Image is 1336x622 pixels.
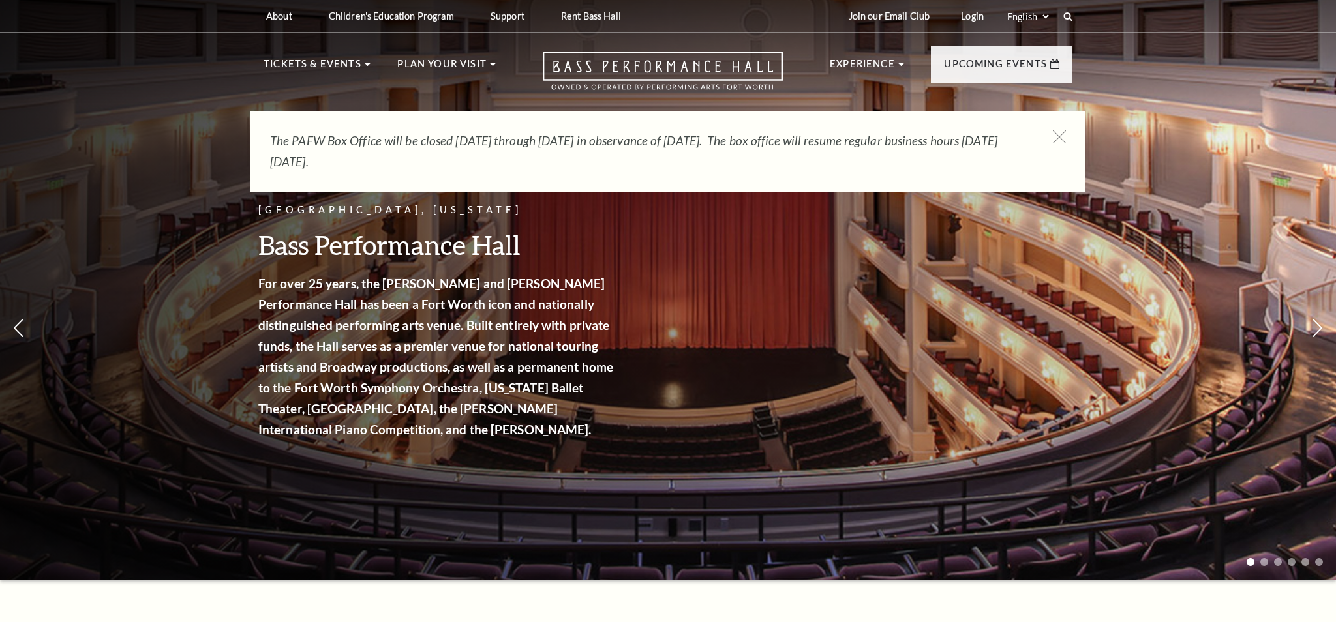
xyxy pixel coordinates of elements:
p: [GEOGRAPHIC_DATA], [US_STATE] [258,202,617,218]
p: About [266,10,292,22]
p: Plan Your Visit [397,56,487,80]
p: Experience [830,56,895,80]
strong: For over 25 years, the [PERSON_NAME] and [PERSON_NAME] Performance Hall has been a Fort Worth ico... [258,276,613,437]
p: Support [491,10,524,22]
p: Tickets & Events [264,56,361,80]
p: Upcoming Events [944,56,1047,80]
select: Select: [1005,10,1051,23]
h3: Bass Performance Hall [258,228,617,261]
em: The PAFW Box Office will be closed [DATE] through [DATE] in observance of [DATE]. The box office ... [270,133,997,169]
p: Rent Bass Hall [561,10,621,22]
p: Children's Education Program [329,10,454,22]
